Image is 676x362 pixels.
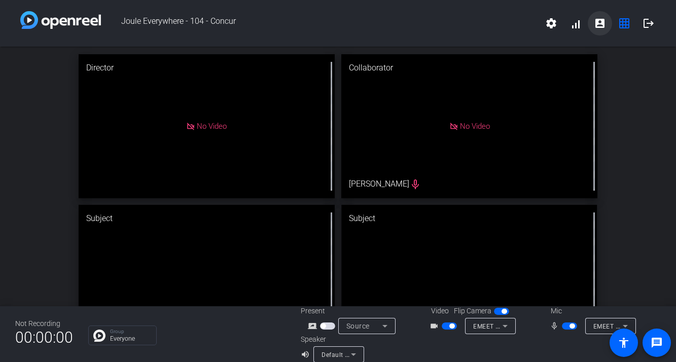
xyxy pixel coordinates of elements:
div: Subject [341,205,597,232]
p: Everyone [110,336,151,342]
mat-icon: mic_none [550,320,562,332]
span: Default - AirPods [322,350,372,358]
div: Not Recording [15,318,73,329]
mat-icon: grid_on [618,17,630,29]
mat-icon: accessibility [618,337,630,349]
mat-icon: screen_share_outline [308,320,320,332]
mat-icon: videocam_outline [430,320,442,332]
span: Video [431,306,449,316]
span: 00:00:00 [15,325,73,350]
div: Mic [541,306,642,316]
mat-icon: volume_up [301,348,313,360]
p: Group [110,329,151,334]
span: No Video [197,122,227,131]
div: Collaborator [341,54,597,82]
mat-icon: settings [545,17,557,29]
span: No Video [460,122,490,131]
span: Joule Everywhere - 104 - Concur [101,11,539,35]
mat-icon: message [651,337,663,349]
mat-icon: logout [643,17,655,29]
span: Source [346,322,370,330]
img: Chat Icon [93,330,105,342]
div: Speaker [301,334,362,345]
div: Present [301,306,402,316]
div: Director [79,54,334,82]
button: signal_cellular_alt [563,11,588,35]
span: EMEET SmartCam Nova 4K (328f:00af) [473,322,590,330]
div: Subject [79,205,334,232]
mat-icon: account_box [594,17,606,29]
img: white-gradient.svg [20,11,101,29]
span: Flip Camera [454,306,491,316]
